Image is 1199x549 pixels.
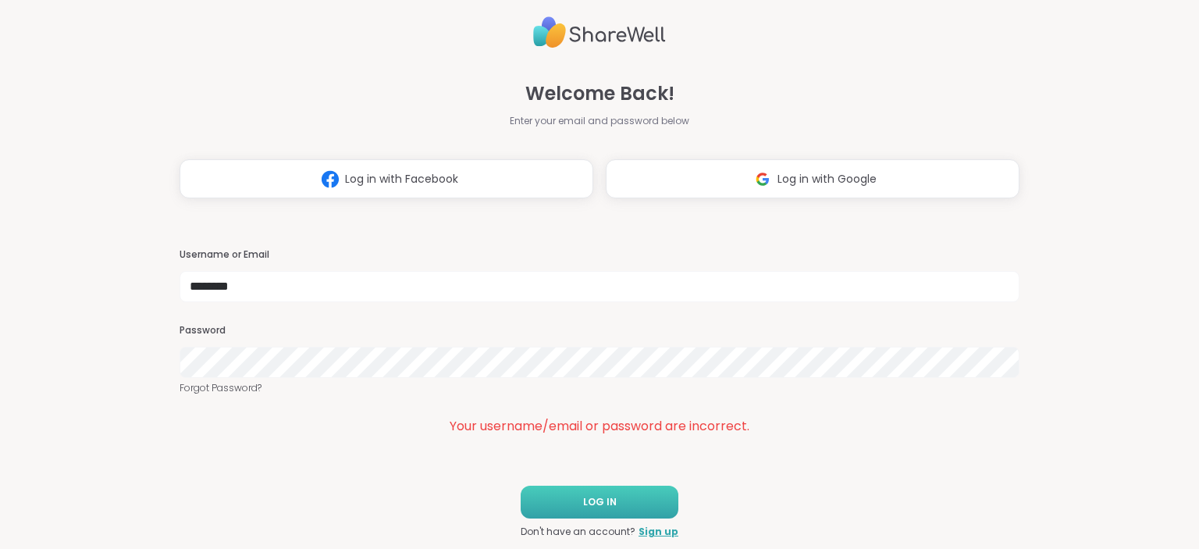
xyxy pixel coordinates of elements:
span: LOG IN [583,495,617,509]
span: Don't have an account? [521,525,635,539]
span: Log in with Google [777,171,877,187]
button: Log in with Google [606,159,1019,198]
span: Log in with Facebook [345,171,458,187]
img: ShareWell Logo [533,10,666,55]
div: Your username/email or password are incorrect. [180,417,1019,436]
a: Sign up [639,525,678,539]
img: ShareWell Logomark [315,165,345,194]
h3: Password [180,324,1019,337]
span: Welcome Back! [525,80,674,108]
img: ShareWell Logomark [748,165,777,194]
button: Log in with Facebook [180,159,593,198]
a: Forgot Password? [180,381,1019,395]
h3: Username or Email [180,248,1019,262]
button: LOG IN [521,486,678,519]
span: Enter your email and password below [510,114,689,128]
